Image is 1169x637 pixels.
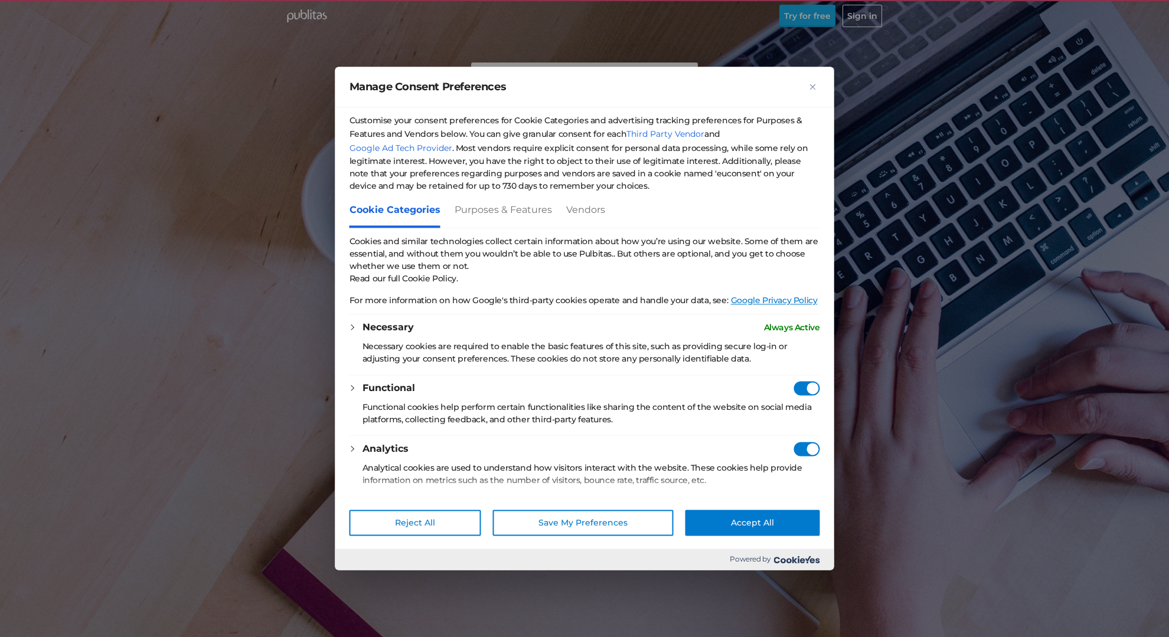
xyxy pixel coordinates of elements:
[350,141,452,155] button: Google Ad Tech Provider
[626,127,704,141] button: Third Party Vendor
[363,340,820,365] p: Necessary cookies are required to enable the basic features of this site, such as providing secur...
[455,199,552,225] button: Purposes & Features
[794,381,820,395] input: Disable Functional
[794,442,820,456] input: Disable Analytics
[764,320,820,334] span: Always Active
[806,80,820,94] button: Close
[363,442,409,456] button: Analytics
[350,80,507,94] span: Manage Consent Preferences
[335,549,834,570] div: Powered by
[493,510,674,536] button: Save My Preferences
[566,199,605,225] button: Vendors
[350,199,440,225] button: Cookie Categories
[774,556,820,563] img: Cookieyes logo
[350,273,458,284] a: Read our full Cookie Policy.
[730,294,818,306] a: Google Privacy Policy
[810,84,816,90] img: cky-close-icon
[363,462,820,487] p: Analytical cookies are used to understand how visitors interact with the website. These cookies h...
[363,381,415,395] button: Functional
[363,320,414,334] button: Necessary
[350,294,820,307] p: For more information on how Google's third-party cookies operate and handle your data, see:
[350,235,820,272] p: Cookies and similar technologies collect certain information about how you’re using our website. ...
[350,510,481,536] button: Reject All
[363,401,820,426] p: Functional cookies help perform certain functionalities like sharing the content of the website o...
[335,67,834,570] div: Manage Consent Preferences
[685,510,820,536] button: Accept All
[350,114,820,192] p: Customise your consent preferences for Cookie Categories and advertising tracking preferences for...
